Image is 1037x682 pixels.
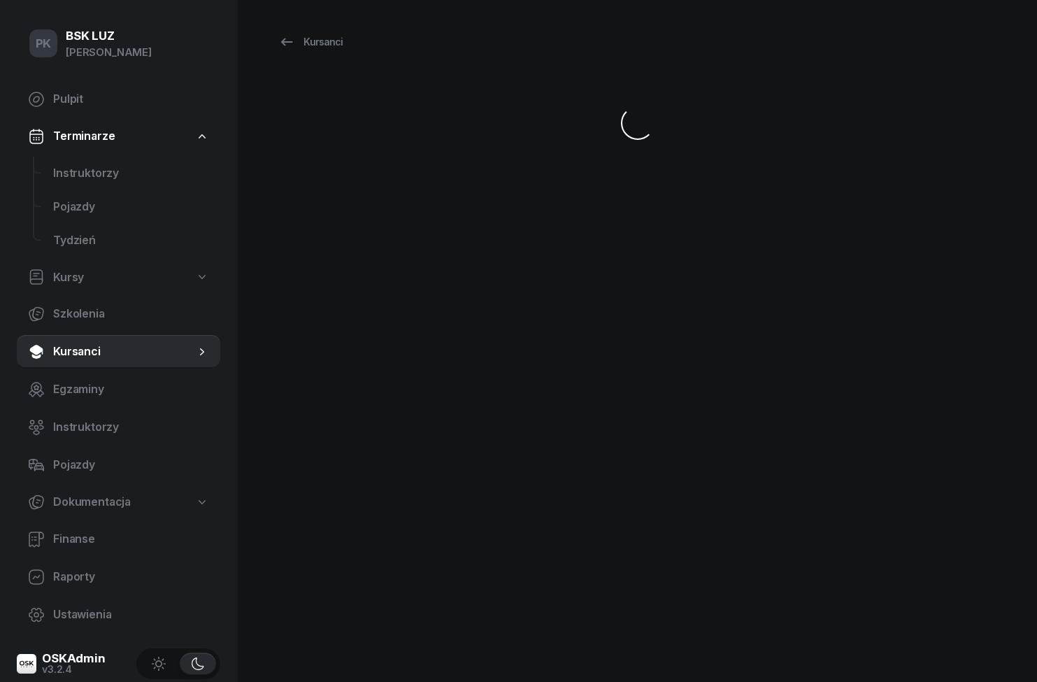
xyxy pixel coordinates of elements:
[17,486,220,518] a: Dokumentacja
[53,606,209,624] span: Ustawienia
[17,297,220,331] a: Szkolenia
[53,127,115,145] span: Terminarze
[53,343,195,361] span: Kursanci
[17,448,220,482] a: Pojazdy
[17,373,220,406] a: Egzaminy
[266,28,355,56] a: Kursanci
[66,43,152,62] div: [PERSON_NAME]
[17,120,220,152] a: Terminarze
[53,493,131,511] span: Dokumentacja
[278,34,343,50] div: Kursanci
[17,654,36,674] img: logo-xs@2x.png
[66,30,152,42] div: BSK LUZ
[53,456,209,474] span: Pojazdy
[42,224,220,257] a: Tydzień
[53,305,209,323] span: Szkolenia
[17,598,220,632] a: Ustawienia
[42,665,106,674] div: v3.2.4
[36,38,52,50] span: PK
[53,418,209,436] span: Instruktorzy
[42,190,220,224] a: Pojazdy
[53,164,209,183] span: Instruktorzy
[17,83,220,116] a: Pulpit
[53,568,209,586] span: Raporty
[17,411,220,444] a: Instruktorzy
[53,530,209,548] span: Finanse
[53,232,209,250] span: Tydzień
[53,198,209,216] span: Pojazdy
[42,157,220,190] a: Instruktorzy
[17,560,220,594] a: Raporty
[17,335,220,369] a: Kursanci
[17,523,220,556] a: Finanse
[53,269,84,287] span: Kursy
[53,381,209,399] span: Egzaminy
[53,90,209,108] span: Pulpit
[42,653,106,665] div: OSKAdmin
[17,262,220,294] a: Kursy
